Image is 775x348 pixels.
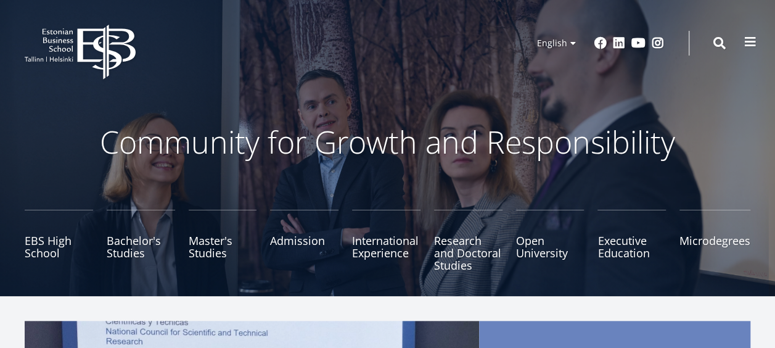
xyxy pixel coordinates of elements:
a: Master's Studies [189,210,257,271]
a: Executive Education [597,210,666,271]
a: Research and Doctoral Studies [434,210,502,271]
a: International Experience [352,210,420,271]
a: EBS High School [25,210,93,271]
a: Admission [270,210,338,271]
a: Bachelor's Studies [107,210,175,271]
a: Youtube [631,37,646,49]
a: Linkedin [613,37,625,49]
a: Facebook [594,37,607,49]
p: Community for Growth and Responsibility [61,123,715,160]
a: Microdegrees [679,210,750,271]
a: Instagram [652,37,664,49]
a: Open University [516,210,584,271]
